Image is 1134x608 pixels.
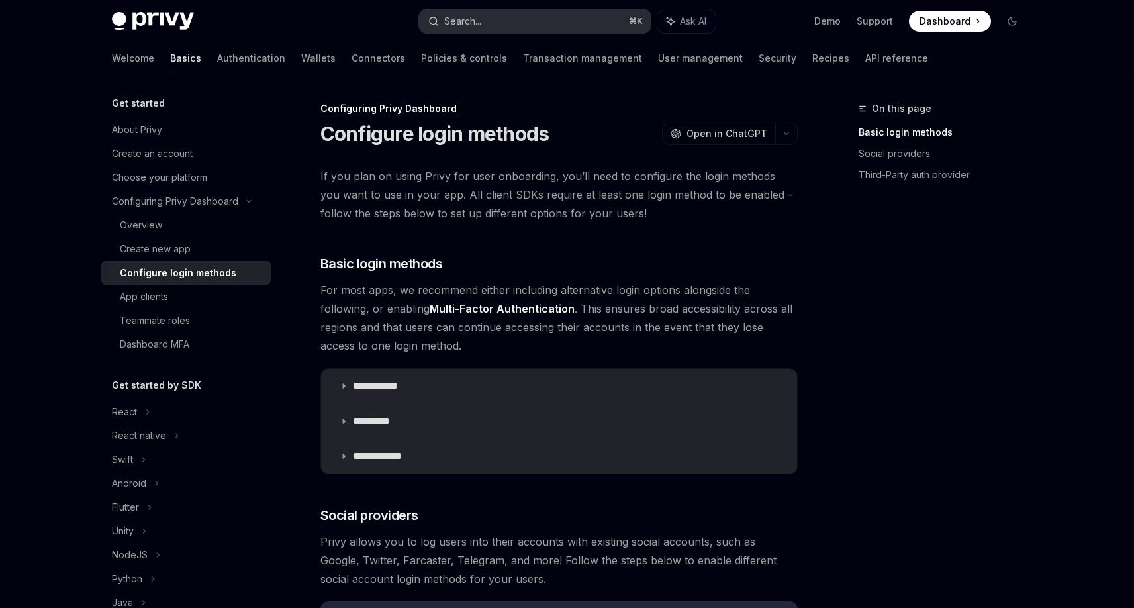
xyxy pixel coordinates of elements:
[120,217,162,233] div: Overview
[112,122,162,138] div: About Privy
[680,15,706,28] span: Ask AI
[101,332,271,356] a: Dashboard MFA
[686,127,767,140] span: Open in ChatGPT
[859,164,1033,185] a: Third-Party auth provider
[859,122,1033,143] a: Basic login methods
[320,532,798,588] span: Privy allows you to log users into their accounts with existing social accounts, such as Google, ...
[812,42,849,74] a: Recipes
[421,42,507,74] a: Policies & controls
[814,15,841,28] a: Demo
[320,254,443,273] span: Basic login methods
[320,167,798,223] span: If you plan on using Privy for user onboarding, you’ll need to configure the login methods you wa...
[112,42,154,74] a: Welcome
[101,237,271,261] a: Create new app
[101,309,271,332] a: Teammate roles
[101,118,271,142] a: About Privy
[112,571,142,587] div: Python
[112,476,146,491] div: Android
[352,42,405,74] a: Connectors
[430,302,575,316] a: Multi-Factor Authentication
[112,95,165,111] h5: Get started
[320,122,549,146] h1: Configure login methods
[301,42,336,74] a: Wallets
[523,42,642,74] a: Transaction management
[662,123,775,145] button: Open in ChatGPT
[101,142,271,166] a: Create an account
[112,146,193,162] div: Create an account
[857,15,893,28] a: Support
[101,261,271,285] a: Configure login methods
[112,193,238,209] div: Configuring Privy Dashboard
[120,289,168,305] div: App clients
[170,42,201,74] a: Basics
[101,213,271,237] a: Overview
[909,11,991,32] a: Dashboard
[112,12,194,30] img: dark logo
[865,42,928,74] a: API reference
[320,281,798,355] span: For most apps, we recommend either including alternative login options alongside the following, o...
[120,241,191,257] div: Create new app
[320,506,418,525] span: Social providers
[112,523,134,539] div: Unity
[872,101,931,117] span: On this page
[629,16,643,26] span: ⌘ K
[419,9,651,33] button: Search...⌘K
[859,143,1033,164] a: Social providers
[657,9,716,33] button: Ask AI
[1002,11,1023,32] button: Toggle dark mode
[112,170,207,185] div: Choose your platform
[217,42,285,74] a: Authentication
[112,428,166,444] div: React native
[120,336,189,352] div: Dashboard MFA
[120,313,190,329] div: Teammate roles
[112,499,139,515] div: Flutter
[112,378,201,393] h5: Get started by SDK
[759,42,796,74] a: Security
[112,404,137,420] div: React
[658,42,743,74] a: User management
[920,15,970,28] span: Dashboard
[112,452,133,468] div: Swift
[101,166,271,189] a: Choose your platform
[444,13,481,29] div: Search...
[112,547,148,563] div: NodeJS
[320,102,798,115] div: Configuring Privy Dashboard
[120,265,236,281] div: Configure login methods
[101,285,271,309] a: App clients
